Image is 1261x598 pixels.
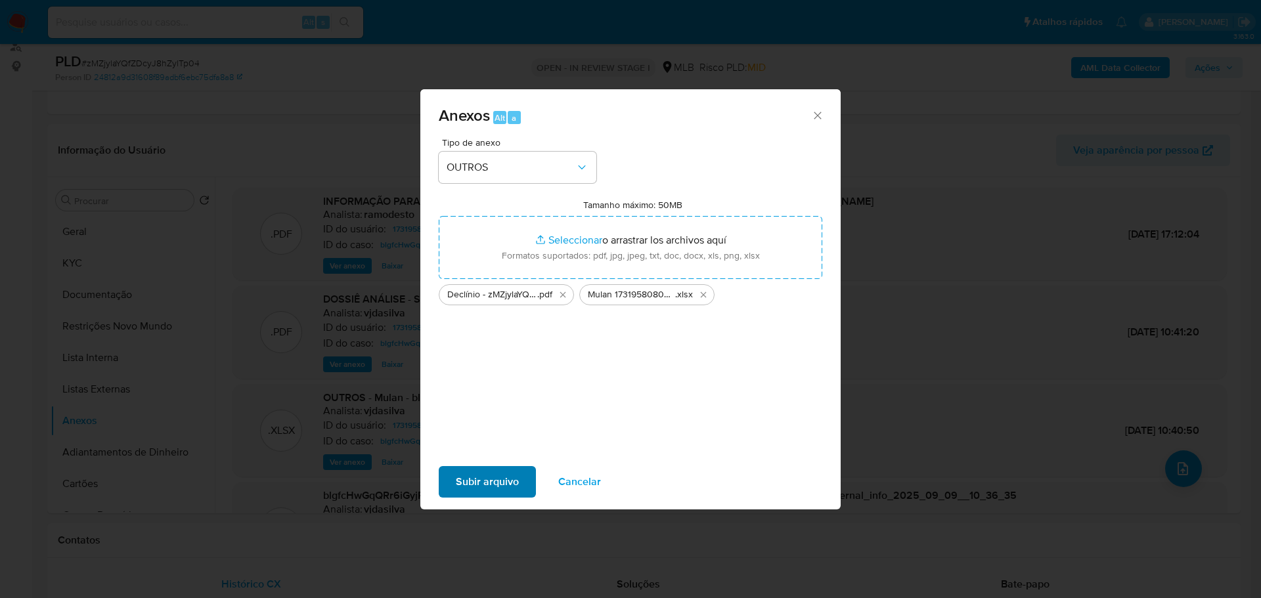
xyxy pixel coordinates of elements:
[512,112,516,124] span: a
[456,467,519,496] span: Subir arquivo
[495,112,505,124] span: Alt
[588,288,675,301] span: Mulan 1731958080_2025_10_13_06_50_56
[541,466,618,498] button: Cancelar
[583,199,682,211] label: Tamanho máximo: 50MB
[447,288,537,301] span: Declínio - zMZjylaYQfZDcyJ8hZylTp04 - CPF 26952886893 - [PERSON_NAME]
[447,161,575,174] span: OUTROS
[696,287,711,303] button: Eliminar Mulan 1731958080_2025_10_13_06_50_56.xlsx
[439,152,596,183] button: OUTROS
[442,138,600,147] span: Tipo de anexo
[811,109,823,121] button: Cerrar
[558,467,601,496] span: Cancelar
[675,288,693,301] span: .xlsx
[439,279,822,305] ul: Archivos seleccionados
[439,104,490,127] span: Anexos
[555,287,571,303] button: Eliminar Declínio - zMZjylaYQfZDcyJ8hZylTp04 - CPF 26952886893 - PAULO SERGIO DOS SANTOS.pdf
[439,466,536,498] button: Subir arquivo
[537,288,552,301] span: .pdf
